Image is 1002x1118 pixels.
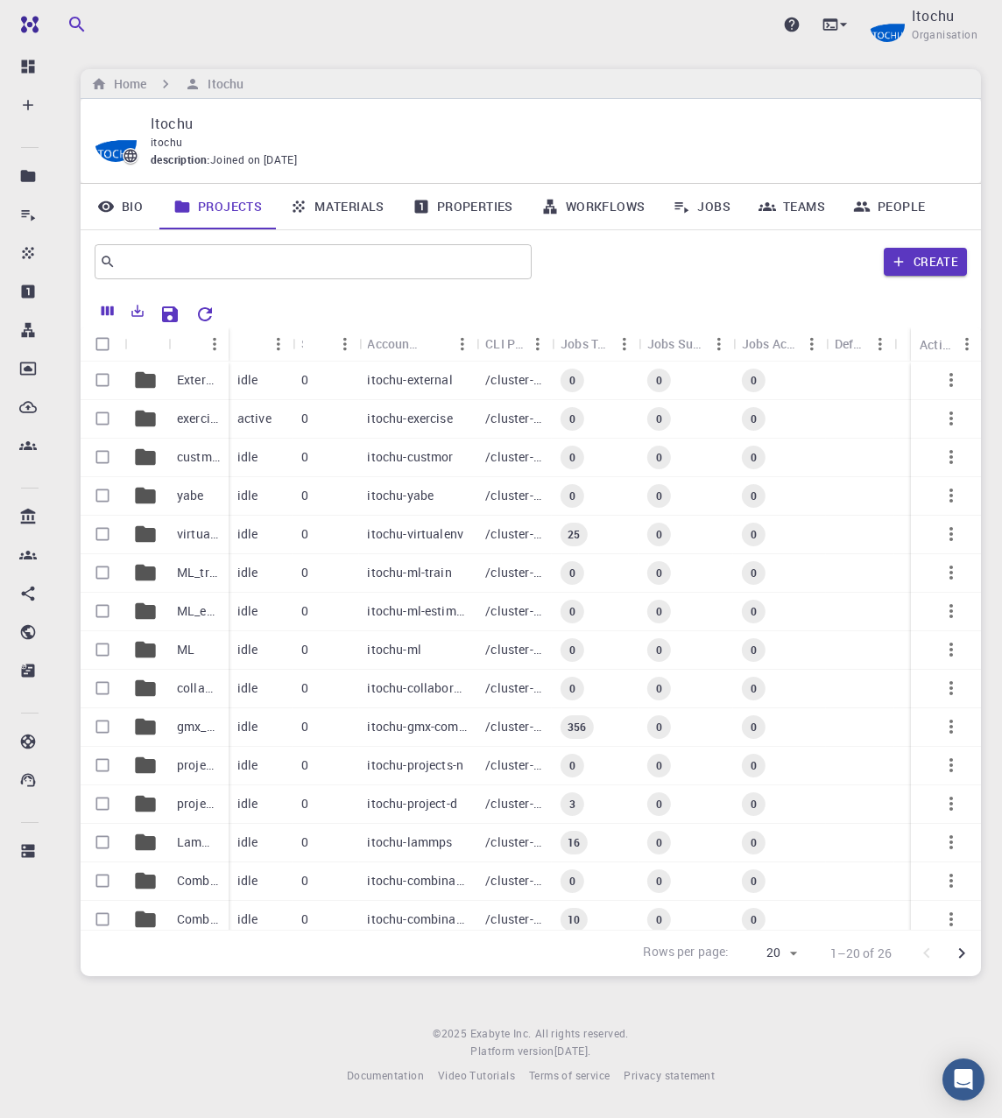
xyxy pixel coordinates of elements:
[177,410,220,427] p: exercise
[944,936,979,971] button: Go to next page
[177,911,220,928] p: CombinatorialSet
[744,720,764,735] span: 0
[649,681,669,696] span: 0
[562,411,582,426] span: 0
[367,371,452,389] p: itochu-external
[649,758,669,773] span: 0
[237,564,258,581] p: idle
[884,248,967,276] button: Create
[237,833,258,851] p: idle
[562,643,582,657] span: 0
[524,330,552,358] button: Menu
[177,564,220,581] p: ML_train
[177,795,220,812] p: project_D
[529,1068,610,1082] span: Terms of service
[123,297,152,325] button: Export
[168,327,229,362] div: Name
[561,912,587,927] span: 10
[562,373,582,388] span: 0
[367,795,456,812] p: itochu-project-d
[744,450,764,465] span: 0
[237,679,258,697] p: idle
[912,5,954,26] p: Itochu
[953,330,981,358] button: Menu
[744,758,764,773] span: 0
[433,1025,469,1043] span: © 2025
[32,11,84,28] span: サポート
[562,758,582,773] span: 0
[177,679,220,697] p: collaboration_ynu
[470,1025,532,1043] a: Exabyte Inc.
[562,450,582,465] span: 0
[367,872,468,889] p: itochu-combinatorial-set
[177,525,220,543] p: virtualenv
[649,489,669,503] span: 0
[330,330,358,358] button: Menu
[301,602,308,620] p: 0
[911,327,981,362] div: Actions
[485,911,543,928] p: /cluster-???-share/groups/itochu/itochu-combinatorialset
[265,330,293,358] button: Menu
[93,297,123,325] button: Columns
[237,795,258,812] p: idle
[229,327,293,361] div: Status
[562,874,582,889] span: 0
[448,330,476,358] button: Menu
[610,330,639,358] button: Menu
[301,911,308,928] p: 0
[301,872,308,889] p: 0
[561,527,587,542] span: 25
[624,1067,715,1085] a: Privacy statement
[399,184,527,229] a: Properties
[301,641,308,658] p: 0
[301,487,308,504] p: 0
[649,720,669,735] span: 0
[201,74,243,94] h6: Itochu
[367,641,420,658] p: itochu-ml
[744,835,764,850] span: 0
[301,833,308,851] p: 0
[870,7,905,42] img: Itochu
[649,604,669,619] span: 0
[744,643,764,657] span: 0
[107,74,146,94] h6: Home
[561,720,593,735] span: 356
[237,487,258,504] p: idle
[237,641,258,658] p: idle
[737,940,802,966] div: 20
[865,330,893,358] button: Menu
[301,679,308,697] p: 0
[237,718,258,735] p: idle
[649,912,669,927] span: 0
[210,151,297,169] span: Joined on [DATE]
[237,448,258,466] p: idle
[744,874,764,889] span: 0
[367,602,468,620] p: itochu-ml-estimated
[485,833,543,851] p: /cluster-???-share/groups/itochu/itochu-lammps
[347,1068,424,1082] span: Documentation
[237,410,272,427] p: active
[942,1058,984,1100] div: Open Intercom Messenger
[420,330,448,358] button: Sort
[367,564,451,581] p: itochu-ml-train
[561,327,610,361] div: Jobs Total
[159,184,276,229] a: Projects
[301,756,308,774] p: 0
[485,564,543,581] p: /cluster-???-share/groups/itochu/itochu-ml-train
[301,410,308,427] p: 0
[562,681,582,696] span: 0
[649,566,669,580] span: 0
[744,604,764,619] span: 0
[485,795,543,812] p: /cluster-???-share/groups/itochu/itochu-project-d
[177,718,220,735] p: gmx_composite
[649,527,669,542] span: 0
[301,795,308,812] p: 0
[839,184,939,229] a: People
[237,330,265,358] button: Sort
[237,756,258,774] p: idle
[438,1068,515,1082] span: Video Tutorials
[485,679,543,697] p: /cluster-???-share/groups/itochu/itochu-collaboration-ynu
[177,602,220,620] p: ML_estimated
[367,679,468,697] p: itochu-collaboration-ynu
[151,151,210,169] span: description :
